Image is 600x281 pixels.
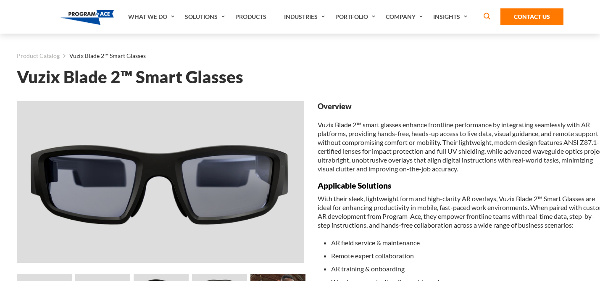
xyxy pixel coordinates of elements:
li: Vuzix Blade 2™ Smart Glasses [60,50,146,61]
a: Contact Us [500,8,563,25]
img: Vuzix Blade 2™ Smart Glasses - Preview 0 [17,101,304,263]
a: Product Catalog [17,50,60,61]
img: Program-Ace [61,10,114,25]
